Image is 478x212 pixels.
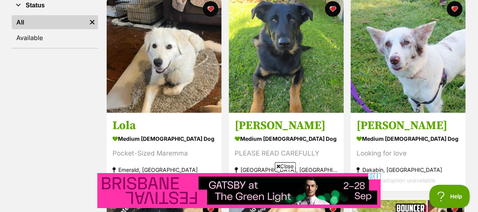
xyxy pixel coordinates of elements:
[12,14,98,48] div: Status
[325,1,340,17] button: favourite
[447,1,462,17] button: favourite
[112,118,216,133] h3: Lola
[112,133,216,144] div: medium [DEMOGRAPHIC_DATA] Dog
[12,15,86,29] a: All
[357,177,436,184] span: Interstate adoption unavailable
[357,165,460,175] div: Dakabin, [GEOGRAPHIC_DATA]
[12,31,98,45] a: Available
[235,148,338,159] div: PLEASE READ CAREFULLY
[86,15,98,29] a: Remove filter
[229,112,344,191] a: [PERSON_NAME] medium [DEMOGRAPHIC_DATA] Dog PLEASE READ CAREFULLY [GEOGRAPHIC_DATA], [GEOGRAPHIC_...
[107,112,221,191] a: Lola medium [DEMOGRAPHIC_DATA] Dog Pocket-Sized Maremma Emerald, [GEOGRAPHIC_DATA] Interstate ado...
[235,165,338,175] div: [GEOGRAPHIC_DATA], [GEOGRAPHIC_DATA]
[112,148,216,159] div: Pocket-Sized Maremma
[357,118,460,133] h3: [PERSON_NAME]
[429,185,470,208] iframe: Help Scout Beacon - Open
[275,162,296,170] span: Close
[351,112,466,191] a: [PERSON_NAME] medium [DEMOGRAPHIC_DATA] Dog Looking for love Dakabin, [GEOGRAPHIC_DATA] Interstat...
[357,148,460,159] div: Looking for love
[235,133,338,144] div: medium [DEMOGRAPHIC_DATA] Dog
[203,1,218,17] button: favourite
[12,0,98,11] button: Status
[97,173,381,208] iframe: Advertisement
[112,165,216,175] div: Emerald, [GEOGRAPHIC_DATA]
[235,118,338,133] h3: [PERSON_NAME]
[357,133,460,144] div: medium [DEMOGRAPHIC_DATA] Dog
